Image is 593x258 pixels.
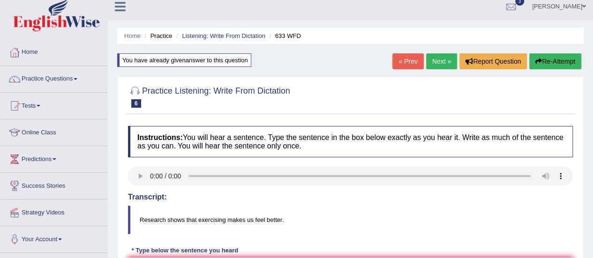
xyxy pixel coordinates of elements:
[0,93,107,116] a: Tests
[0,199,107,223] a: Strategy Videos
[426,53,457,69] a: Next »
[128,193,573,201] h4: Transcript:
[142,31,172,40] li: Practice
[0,66,107,89] a: Practice Questions
[128,84,290,108] h2: Practice Listening: Write From Dictation
[182,32,265,39] a: Listening: Write From Dictation
[0,39,107,63] a: Home
[0,146,107,170] a: Predictions
[128,206,573,234] blockquote: Research shows that exercising makes us feel better.
[529,53,581,69] button: Re-Attempt
[0,119,107,143] a: Online Class
[267,31,301,40] li: 633 WFD
[124,32,141,39] a: Home
[0,173,107,196] a: Success Stories
[131,99,141,108] span: 6
[0,226,107,250] a: Your Account
[137,133,183,141] b: Instructions:
[117,53,251,67] div: You have already given answer to this question
[392,53,423,69] a: « Prev
[128,246,242,255] div: * Type below the sentence you heard
[128,126,573,157] h4: You will hear a sentence. Type the sentence in the box below exactly as you hear it. Write as muc...
[459,53,527,69] button: Report Question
